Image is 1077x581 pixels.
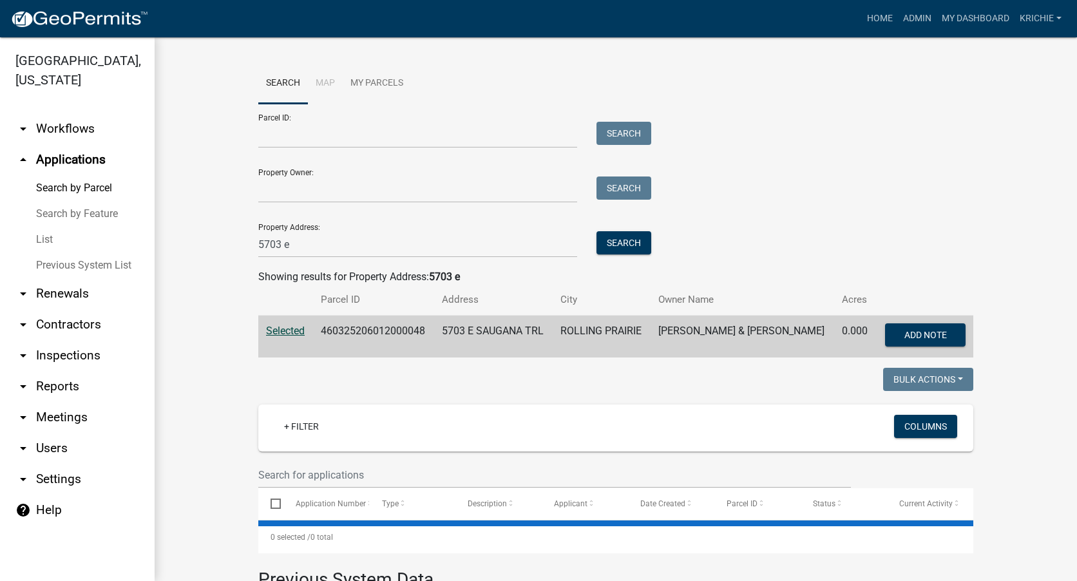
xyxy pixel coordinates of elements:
[455,488,542,519] datatable-header-cell: Description
[468,499,507,508] span: Description
[542,488,628,519] datatable-header-cell: Applicant
[894,415,957,438] button: Columns
[15,410,31,425] i: arrow_drop_down
[887,488,973,519] datatable-header-cell: Current Activity
[15,152,31,167] i: arrow_drop_up
[651,316,834,358] td: [PERSON_NAME] & [PERSON_NAME]
[904,330,946,340] span: Add Note
[258,462,851,488] input: Search for applications
[596,122,651,145] button: Search
[343,63,411,104] a: My Parcels
[834,316,876,358] td: 0.000
[434,285,553,315] th: Address
[15,471,31,487] i: arrow_drop_down
[274,415,329,438] a: + Filter
[714,488,801,519] datatable-header-cell: Parcel ID
[258,488,283,519] datatable-header-cell: Select
[651,285,834,315] th: Owner Name
[898,6,937,31] a: Admin
[429,271,460,283] strong: 5703 e
[813,499,835,508] span: Status
[15,348,31,363] i: arrow_drop_down
[266,325,305,337] a: Selected
[271,533,310,542] span: 0 selected /
[801,488,887,519] datatable-header-cell: Status
[554,499,587,508] span: Applicant
[258,269,973,285] div: Showing results for Property Address:
[553,316,651,358] td: ROLLING PRAIRIE
[15,379,31,394] i: arrow_drop_down
[885,323,966,347] button: Add Note
[596,176,651,200] button: Search
[862,6,898,31] a: Home
[628,488,714,519] datatable-header-cell: Date Created
[258,521,973,553] div: 0 total
[553,285,651,315] th: City
[15,317,31,332] i: arrow_drop_down
[369,488,455,519] datatable-header-cell: Type
[883,368,973,391] button: Bulk Actions
[596,231,651,254] button: Search
[899,499,953,508] span: Current Activity
[937,6,1015,31] a: My Dashboard
[727,499,758,508] span: Parcel ID
[834,285,876,315] th: Acres
[1015,6,1067,31] a: krichie
[640,499,685,508] span: Date Created
[15,502,31,518] i: help
[258,63,308,104] a: Search
[382,499,399,508] span: Type
[283,488,369,519] datatable-header-cell: Application Number
[313,285,434,315] th: Parcel ID
[15,121,31,137] i: arrow_drop_down
[313,316,434,358] td: 460325206012000048
[15,441,31,456] i: arrow_drop_down
[15,286,31,301] i: arrow_drop_down
[434,316,553,358] td: 5703 E SAUGANA TRL
[296,499,366,508] span: Application Number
